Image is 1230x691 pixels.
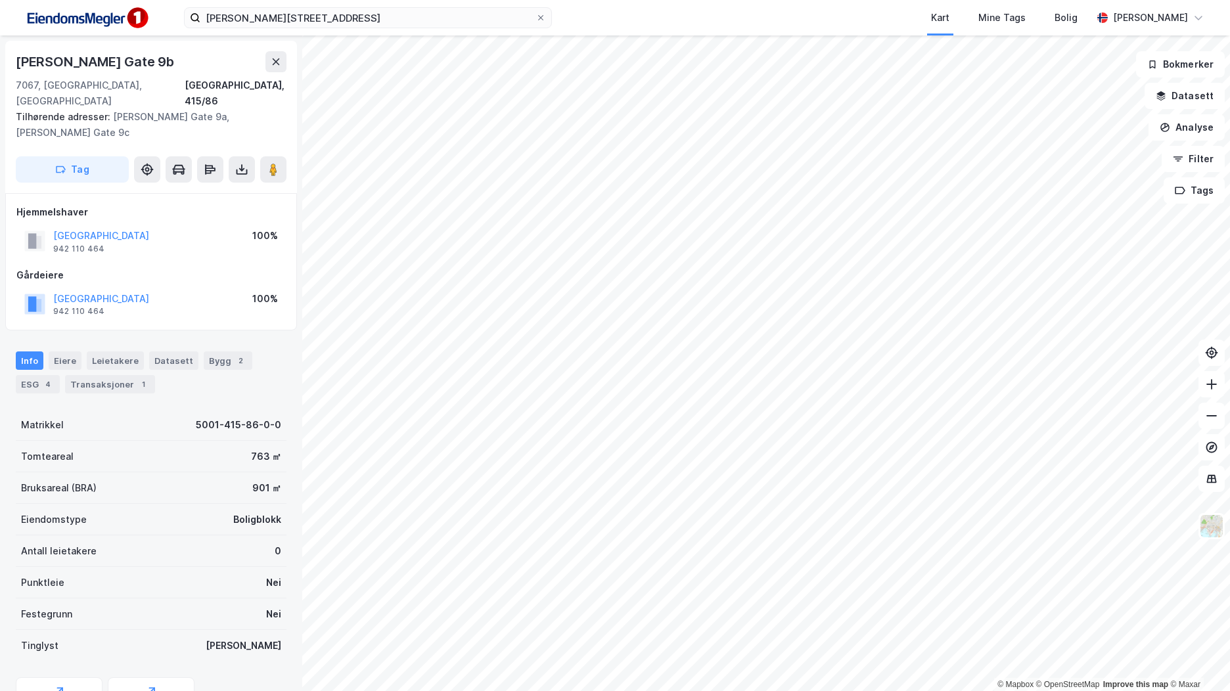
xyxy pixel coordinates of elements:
div: Gårdeiere [16,267,286,283]
div: Nei [266,575,281,591]
img: F4PB6Px+NJ5v8B7XTbfpPpyloAAAAASUVORK5CYII= [21,3,152,33]
button: Filter [1162,146,1225,172]
div: [GEOGRAPHIC_DATA], 415/86 [185,78,286,109]
button: Datasett [1145,83,1225,109]
div: Tomteareal [21,449,74,464]
div: Bolig [1055,10,1078,26]
div: ESG [16,375,60,393]
div: [PERSON_NAME] [1113,10,1188,26]
div: Eiendomstype [21,512,87,527]
button: Bokmerker [1136,51,1225,78]
div: Hjemmelshaver [16,204,286,220]
div: Kontrollprogram for chat [1164,628,1230,691]
div: Datasett [149,351,198,370]
img: Z [1199,514,1224,539]
div: [PERSON_NAME] Gate 9b [16,51,177,72]
div: Punktleie [21,575,64,591]
div: Kart [931,10,949,26]
div: 901 ㎡ [252,480,281,496]
div: Mine Tags [978,10,1026,26]
button: Tag [16,156,129,183]
div: Bygg [204,351,252,370]
div: [PERSON_NAME] Gate 9a, [PERSON_NAME] Gate 9c [16,109,276,141]
div: 763 ㎡ [251,449,281,464]
div: 942 110 464 [53,306,104,317]
div: Festegrunn [21,606,72,622]
div: Bruksareal (BRA) [21,480,97,496]
a: Improve this map [1103,680,1168,689]
div: 100% [252,291,278,307]
div: 0 [275,543,281,559]
div: Antall leietakere [21,543,97,559]
div: [PERSON_NAME] [206,638,281,654]
div: Leietakere [87,351,144,370]
div: 4 [41,378,55,391]
div: Transaksjoner [65,375,155,393]
div: 5001-415-86-0-0 [196,417,281,433]
button: Analyse [1149,114,1225,141]
div: 7067, [GEOGRAPHIC_DATA], [GEOGRAPHIC_DATA] [16,78,185,109]
div: Info [16,351,43,370]
div: Boligblokk [233,512,281,527]
div: 2 [234,354,247,367]
div: 1 [137,378,150,391]
input: Søk på adresse, matrikkel, gårdeiere, leietakere eller personer [200,8,535,28]
a: OpenStreetMap [1036,680,1100,689]
div: Matrikkel [21,417,64,433]
div: Eiere [49,351,81,370]
div: 100% [252,228,278,244]
div: Tinglyst [21,638,58,654]
a: Mapbox [997,680,1034,689]
div: 942 110 464 [53,244,104,254]
button: Tags [1164,177,1225,204]
div: Nei [266,606,281,622]
iframe: Chat Widget [1164,628,1230,691]
span: Tilhørende adresser: [16,111,113,122]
